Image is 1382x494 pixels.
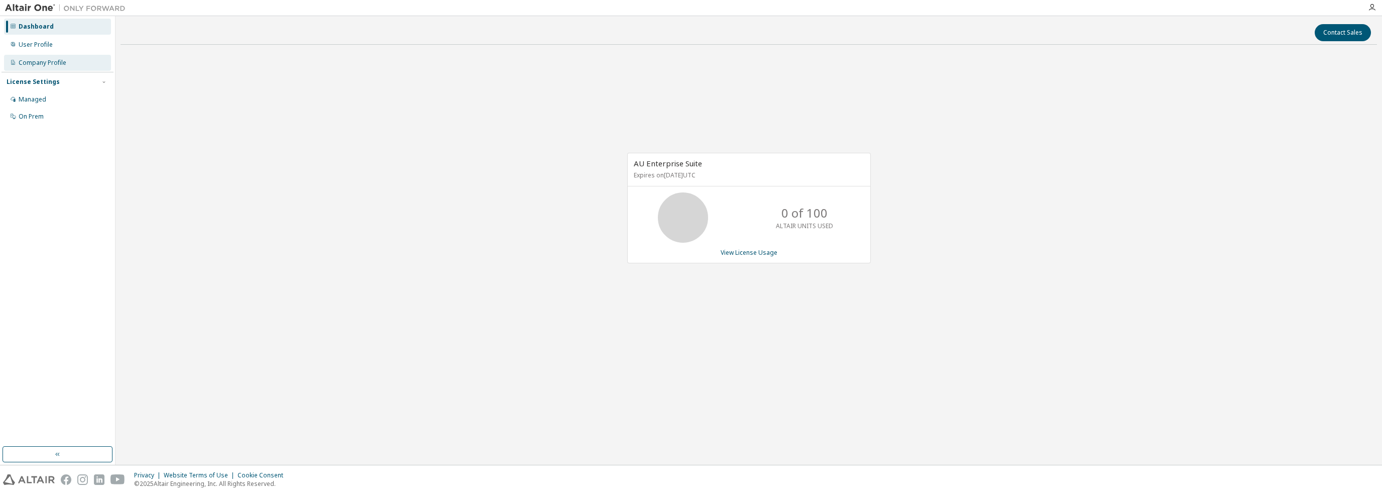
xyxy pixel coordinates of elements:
[238,471,289,479] div: Cookie Consent
[776,222,833,230] p: ALTAIR UNITS USED
[7,78,60,86] div: License Settings
[634,171,862,179] p: Expires on [DATE] UTC
[77,474,88,485] img: instagram.svg
[19,113,44,121] div: On Prem
[19,23,54,31] div: Dashboard
[721,248,777,257] a: View License Usage
[134,479,289,488] p: © 2025 Altair Engineering, Inc. All Rights Reserved.
[19,59,66,67] div: Company Profile
[3,474,55,485] img: altair_logo.svg
[61,474,71,485] img: facebook.svg
[94,474,104,485] img: linkedin.svg
[134,471,164,479] div: Privacy
[634,158,702,168] span: AU Enterprise Suite
[19,95,46,104] div: Managed
[19,41,53,49] div: User Profile
[164,471,238,479] div: Website Terms of Use
[1315,24,1371,41] button: Contact Sales
[110,474,125,485] img: youtube.svg
[5,3,131,13] img: Altair One
[781,205,828,222] p: 0 of 100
